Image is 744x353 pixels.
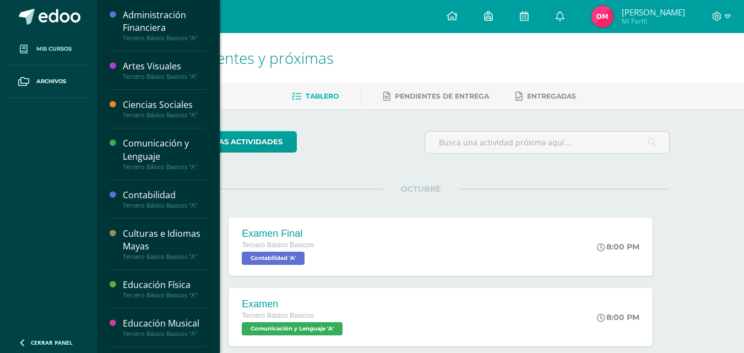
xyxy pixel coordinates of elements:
span: Mi Perfil [622,17,685,26]
a: Comunicación y LenguajeTercero Básico Basicos "A" [123,137,207,170]
span: Entregadas [527,92,576,100]
a: Archivos [9,66,88,98]
span: Comunicación y Lenguaje 'A' [242,322,343,335]
div: 8:00 PM [597,312,639,322]
a: Entregadas [515,88,576,105]
span: Cerrar panel [31,339,73,346]
div: Tercero Básico Basicos "A" [123,34,207,42]
div: Tercero Básico Basicos "A" [123,73,207,80]
div: 8:00 PM [597,242,639,252]
div: Tercero Básico Basicos "A" [123,202,207,209]
div: Ciencias Sociales [123,99,207,111]
span: Mis cursos [36,45,72,53]
span: [PERSON_NAME] [622,7,685,18]
span: Tercero Básico Basicos [242,241,314,249]
span: Archivos [36,77,66,86]
span: Tercero Básico Basicos [242,312,314,319]
a: Pendientes de entrega [383,88,489,105]
div: Tercero Básico Basicos "A" [123,111,207,119]
div: Contabilidad [123,189,207,202]
span: Contabilidad 'A' [242,252,305,265]
span: Tablero [306,92,339,100]
a: Mis cursos [9,33,88,66]
span: Actividades recientes y próximas [110,47,334,68]
a: Educación FísicaTercero Básico Basicos "A" [123,279,207,299]
a: Artes VisualesTercero Básico Basicos "A" [123,60,207,80]
div: Artes Visuales [123,60,207,73]
a: Culturas e Idiomas MayasTercero Básico Basicos "A" [123,227,207,260]
span: Pendientes de entrega [395,92,489,100]
span: OCTUBRE [383,184,458,194]
a: Ciencias SocialesTercero Básico Basicos "A" [123,99,207,119]
div: Tercero Básico Basicos "A" [123,330,207,338]
img: 3d156059ff6e67275f55b198d546936a.png [591,6,613,28]
div: Educación Física [123,279,207,291]
a: ContabilidadTercero Básico Basicos "A" [123,189,207,209]
div: Educación Musical [123,317,207,330]
a: Tablero [292,88,339,105]
div: Examen Final [242,228,314,240]
div: Comunicación y Lenguaje [123,137,207,162]
a: Administración FinancieraTercero Básico Basicos "A" [123,9,207,42]
a: Educación MusicalTercero Básico Basicos "A" [123,317,207,338]
div: Tercero Básico Basicos "A" [123,163,207,171]
div: Examen [242,298,345,310]
a: todas las Actividades [171,131,297,153]
div: Culturas e Idiomas Mayas [123,227,207,253]
div: Tercero Básico Basicos "A" [123,291,207,299]
input: Busca una actividad próxima aquí... [425,132,669,153]
div: Tercero Básico Basicos "A" [123,253,207,260]
div: Administración Financiera [123,9,207,34]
